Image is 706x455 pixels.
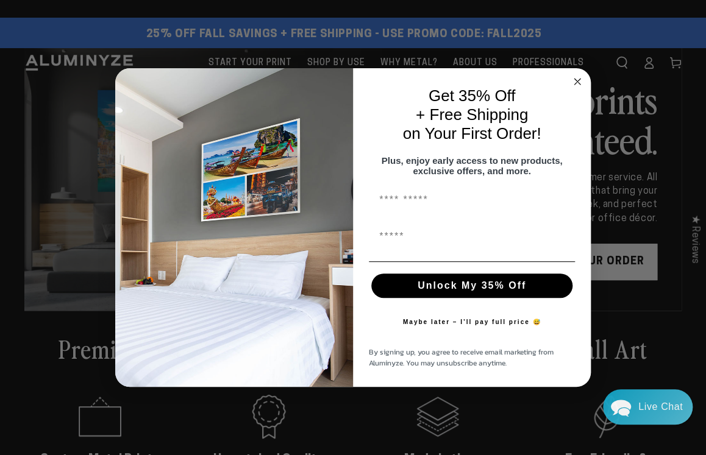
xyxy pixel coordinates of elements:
div: Chat widget toggle [603,389,693,425]
span: Plus, enjoy early access to new products, exclusive offers, and more. [382,155,563,176]
span: + Free Shipping [416,105,528,124]
button: Close dialog [570,74,585,89]
button: Maybe later – I’ll pay full price 😅 [397,310,547,334]
span: By signing up, you agree to receive email marketing from Aluminyze. You may unsubscribe anytime. [369,347,554,369]
span: Get 35% Off [429,86,516,105]
button: Unlock My 35% Off [371,273,572,298]
div: Contact Us Directly [638,389,683,425]
img: 728e4f65-7e6c-44e2-b7d1-0292a396982f.jpeg [115,68,353,387]
img: underline [369,261,575,262]
span: on Your First Order! [403,124,541,143]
